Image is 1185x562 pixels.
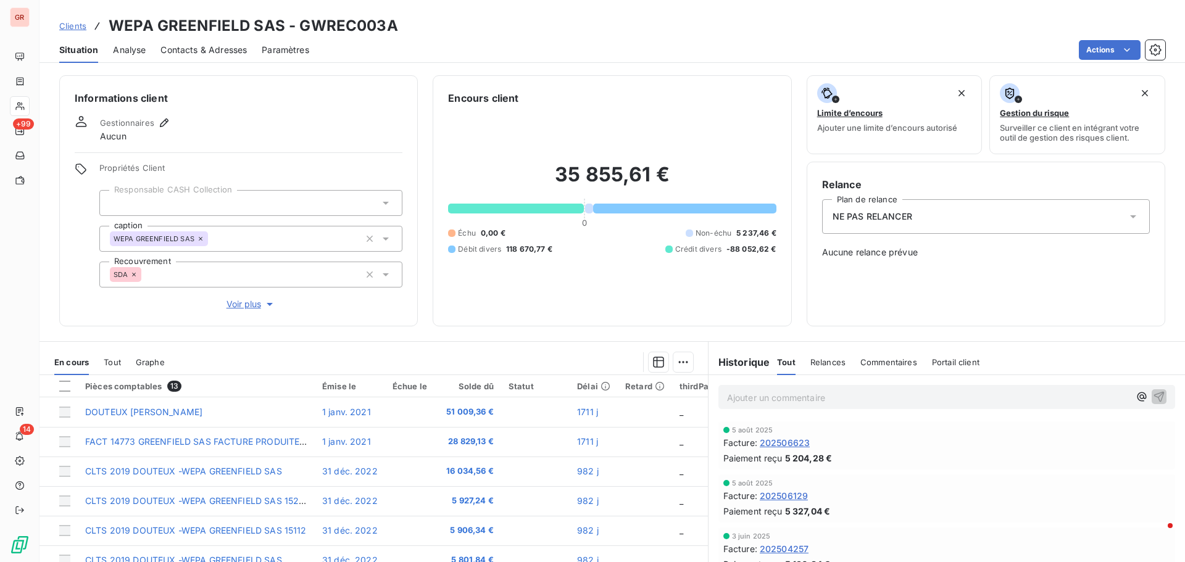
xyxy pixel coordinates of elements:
span: 5 237,46 € [736,228,776,239]
button: Voir plus [99,297,402,311]
span: Crédit divers [675,244,721,255]
span: Débit divers [458,244,501,255]
span: _ [680,466,683,476]
iframe: Intercom live chat [1143,520,1173,550]
span: 1711 j [577,407,598,417]
img: Logo LeanPay [10,535,30,555]
div: Échue le [393,381,427,391]
a: Clients [59,20,86,32]
div: Solde dû [442,381,494,391]
span: 0,00 € [481,228,505,239]
span: Facture : [723,542,757,555]
span: CLTS 2019 DOUTEUX -WEPA GREENFIELD SAS [85,466,282,476]
span: 31 déc. 2022 [322,495,378,506]
span: 28 829,13 € [442,436,494,448]
span: 5 août 2025 [732,479,773,487]
div: thirdPartyCode [680,381,741,391]
h6: Encours client [448,91,518,105]
span: Graphe [136,357,165,367]
span: Relances [810,357,846,367]
button: Limite d’encoursAjouter une limite d’encours autorisé [807,75,983,154]
span: Paiement reçu [723,505,783,518]
h3: WEPA GREENFIELD SAS - GWREC003A [109,15,398,37]
span: 5 204,28 € [785,452,833,465]
span: Paiement reçu [723,452,783,465]
span: Commentaires [860,357,917,367]
span: Portail client [932,357,979,367]
span: 5 906,34 € [442,524,494,537]
span: -88 052,62 € [726,244,776,255]
span: 31 déc. 2022 [322,466,378,476]
span: 16 034,56 € [442,465,494,477]
span: Tout [104,357,121,367]
span: 202506129 [760,489,808,502]
div: Délai [577,381,610,391]
div: Retard [625,381,665,391]
h2: 35 855,61 € [448,162,776,199]
input: Ajouter une valeur [141,269,151,280]
span: 5 août 2025 [732,426,773,434]
span: Facture : [723,489,757,502]
span: Limite d’encours [817,108,883,118]
div: Émise le [322,381,378,391]
span: 118 670,77 € [506,244,552,255]
span: Tout [777,357,796,367]
button: Actions [1079,40,1141,60]
span: 982 j [577,466,599,476]
span: Contacts & Adresses [160,44,247,56]
span: SDA [114,271,128,278]
h6: Relance [822,177,1150,192]
span: FACT 14773 GREENFIELD SAS FACTURE PRODUITE AU LIQUIDATEUR [85,436,375,447]
span: _ [680,525,683,535]
span: 202504257 [760,542,809,555]
span: _ [680,495,683,506]
span: Échu [458,228,476,239]
span: Aucune relance prévue [822,246,1150,258]
span: Ajouter une limite d’encours autorisé [817,123,957,133]
span: 13 [167,381,181,392]
span: Aucun [100,130,127,143]
span: WEPA GREENFIELD SAS [114,235,194,242]
span: _ [680,436,683,447]
span: 51 009,36 € [442,406,494,418]
span: Facture : [723,436,757,449]
div: Pièces comptables [85,381,307,392]
span: CLTS 2019 DOUTEUX -WEPA GREENFIELD SAS 15291 [85,495,309,506]
span: 1711 j [577,436,598,447]
span: 5 327,04 € [785,505,831,518]
span: Gestionnaires [100,118,154,128]
span: 5 927,24 € [442,495,494,507]
span: DOUTEUX [PERSON_NAME] [85,407,202,417]
span: 0 [582,218,587,228]
span: _ [680,407,683,417]
span: Gestion du risque [1000,108,1069,118]
span: Paramètres [262,44,309,56]
span: NE PAS RELANCER [833,210,912,223]
span: Situation [59,44,98,56]
span: +99 [13,118,34,130]
span: Voir plus [227,298,276,310]
span: 3 juin 2025 [732,532,771,540]
span: Non-échu [696,228,731,239]
span: Analyse [113,44,146,56]
input: Ajouter une valeur [208,233,218,244]
span: CLTS 2019 DOUTEUX -WEPA GREENFIELD SAS 15112 [85,525,307,535]
span: 1 janv. 2021 [322,407,371,417]
span: 31 déc. 2022 [322,525,378,535]
span: 982 j [577,525,599,535]
h6: Historique [709,355,770,370]
div: Statut [509,381,562,391]
span: Surveiller ce client en intégrant votre outil de gestion des risques client. [1000,123,1155,143]
input: Ajouter une valeur [110,197,120,209]
div: GR [10,7,30,27]
span: 1 janv. 2021 [322,436,371,447]
button: Gestion du risqueSurveiller ce client en intégrant votre outil de gestion des risques client. [989,75,1165,154]
span: Propriétés Client [99,163,402,180]
h6: Informations client [75,91,402,105]
span: En cours [54,357,89,367]
span: Clients [59,21,86,31]
span: 202506623 [760,436,810,449]
span: 982 j [577,495,599,506]
span: 14 [20,424,34,435]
